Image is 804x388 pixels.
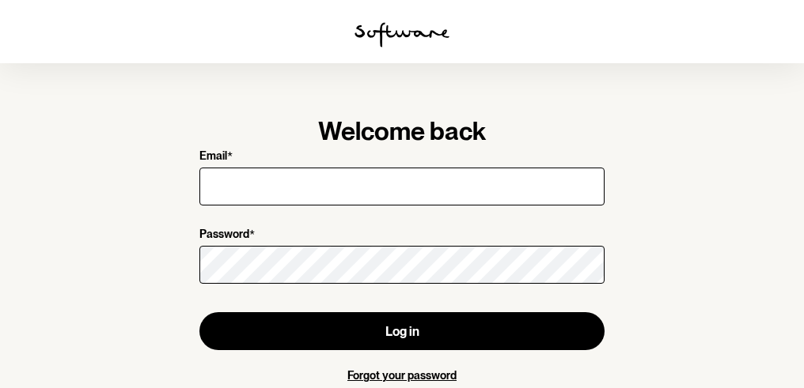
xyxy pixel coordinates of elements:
[199,228,249,243] p: Password
[199,120,605,143] h1: Welcome back
[199,149,227,164] p: Email
[347,369,457,382] a: Forgot your password
[355,22,449,47] img: software logo
[199,312,605,350] button: Log in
